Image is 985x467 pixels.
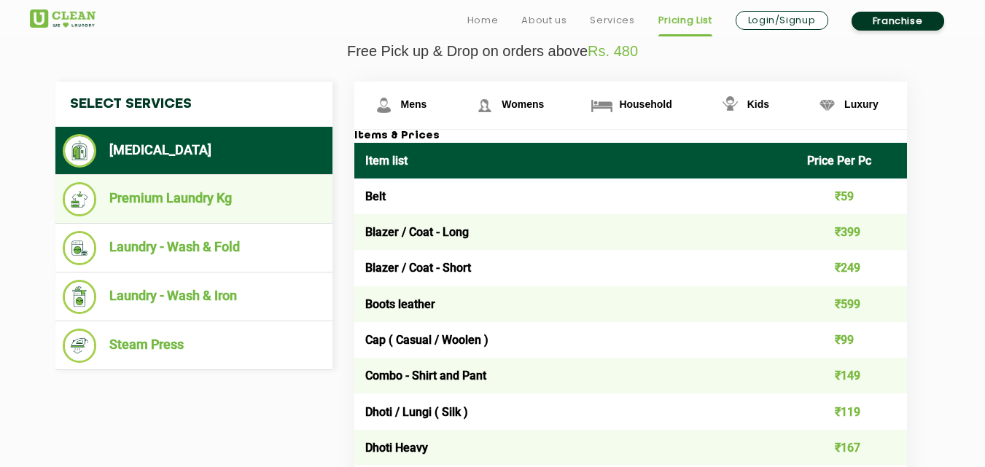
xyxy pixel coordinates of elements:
td: ₹399 [796,214,907,250]
a: Home [467,12,499,29]
td: Belt [354,178,797,214]
td: Combo - Shirt and Pant [354,358,797,393]
li: Premium Laundry Kg [63,182,325,216]
td: ₹599 [796,286,907,322]
th: Item list [354,143,797,178]
span: Household [619,98,671,110]
li: Steam Press [63,329,325,363]
td: Cap ( Casual / Woolen ) [354,322,797,358]
a: About us [521,12,567,29]
img: Mens [371,93,397,118]
img: Household [589,93,615,118]
li: Laundry - Wash & Iron [63,280,325,314]
img: Premium Laundry Kg [63,182,97,216]
td: Boots leather [354,286,797,322]
td: Blazer / Coat - Short [354,250,797,286]
p: Free Pick up & Drop on orders above [30,43,956,60]
h3: Items & Prices [354,130,907,143]
td: Dhoti Heavy [354,430,797,466]
img: Laundry - Wash & Fold [63,231,97,265]
h4: Select Services [55,82,332,127]
img: Dry Cleaning [63,134,97,168]
td: ₹167 [796,430,907,466]
span: Womens [502,98,544,110]
td: ₹149 [796,358,907,393]
span: Kids [747,98,769,110]
td: Dhoti / Lungi ( Silk ) [354,393,797,429]
span: Mens [401,98,427,110]
a: Franchise [852,12,944,31]
th: Price Per Pc [796,143,907,178]
a: Login/Signup [736,11,828,30]
a: Services [590,12,634,29]
img: Steam Press [63,329,97,363]
td: ₹119 [796,393,907,429]
td: ₹99 [796,322,907,358]
img: Luxury [814,93,840,118]
span: Luxury [844,98,879,110]
li: Laundry - Wash & Fold [63,231,325,265]
img: Kids [717,93,743,118]
a: Pricing List [658,12,712,29]
img: UClean Laundry and Dry Cleaning [30,9,96,28]
img: Laundry - Wash & Iron [63,280,97,314]
li: [MEDICAL_DATA] [63,134,325,168]
td: Blazer / Coat - Long [354,214,797,250]
td: ₹249 [796,250,907,286]
img: Womens [472,93,497,118]
td: ₹59 [796,178,907,214]
span: Rs. 480 [588,43,638,59]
